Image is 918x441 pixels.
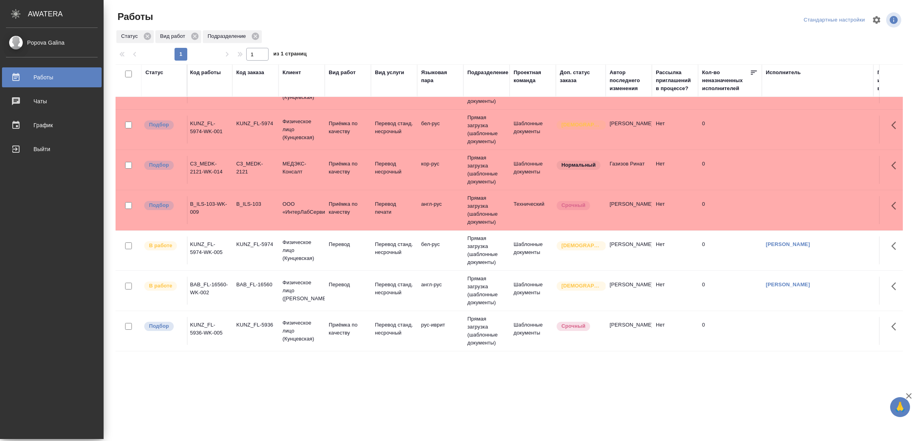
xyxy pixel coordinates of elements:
[282,160,321,176] p: МЕДЭКС-Консалт
[282,69,301,77] div: Клиент
[887,236,906,256] button: Здесь прячутся важные кнопки
[560,69,602,85] div: Доп. статус заказа
[6,143,98,155] div: Выйти
[698,196,762,224] td: 0
[652,196,698,224] td: Нет
[145,69,163,77] div: Статус
[6,119,98,131] div: График
[236,321,275,329] div: KUNZ_FL-5936
[28,6,104,22] div: AWATERA
[375,200,413,216] p: Перевод печати
[652,156,698,184] td: Нет
[561,282,601,290] p: [DEMOGRAPHIC_DATA]
[143,120,183,130] div: Можно подбирать исполнителей
[329,120,367,136] p: Приёмка по качеству
[236,281,275,289] div: BAB_FL-16560
[652,317,698,345] td: Нет
[510,196,556,224] td: Технический
[143,240,183,251] div: Исполнитель выполняет работу
[652,277,698,305] td: Нет
[886,12,903,28] span: Посмотреть информацию
[606,196,652,224] td: [PERSON_NAME]
[236,120,275,128] div: KUNZ_FL-5974
[375,321,413,337] p: Перевод станд. несрочный
[375,281,413,297] p: Перевод станд. несрочный
[6,95,98,107] div: Чаты
[282,319,321,343] p: Физическое лицо (Кунцевская)
[282,279,321,303] p: Физическое лицо ([PERSON_NAME])
[656,69,694,93] div: Рассылка приглашений в процессе?
[766,282,810,287] a: [PERSON_NAME]
[149,121,169,129] p: Подбор
[160,32,188,40] p: Вид работ
[329,160,367,176] p: Приёмка по качеству
[417,196,463,224] td: англ-рус
[282,200,321,216] p: ООО «ИнтерЛабСервис»
[417,156,463,184] td: кор-рус
[514,69,552,85] div: Проектная команда
[610,69,648,93] div: Автор последнего изменения
[121,32,141,40] p: Статус
[236,160,275,176] div: C3_MEDK-2121
[698,156,762,184] td: 0
[186,317,232,345] td: KUNZ_FL-5936-WK-005
[463,230,510,270] td: Прямая загрузка (шаблонные документы)
[890,397,910,417] button: 🙏
[6,71,98,83] div: Работы
[606,116,652,144] td: [PERSON_NAME]
[149,201,169,209] p: Подбор
[510,116,556,144] td: Шаблонные документы
[282,118,321,142] p: Физическое лицо (Кунцевская)
[887,277,906,296] button: Здесь прячутся важные кнопки
[236,200,275,208] div: B_ILS-103
[877,69,913,93] div: Прогресс исполнителя в SC
[463,311,510,351] td: Прямая загрузка (шаблонные документы)
[510,156,556,184] td: Шаблонные документы
[561,242,601,250] p: [DEMOGRAPHIC_DATA]
[329,69,356,77] div: Вид работ
[463,150,510,190] td: Прямая загрузка (шаблонные документы)
[510,277,556,305] td: Шаблонные документы
[2,67,102,87] a: Работы
[510,317,556,345] td: Шаблонные документы
[236,240,275,248] div: KUNZ_FL-5974
[116,10,153,23] span: Работы
[698,277,762,305] td: 0
[887,116,906,135] button: Здесь прячутся важные кнопки
[6,38,98,47] div: Popova Galina
[116,30,154,43] div: Статус
[375,160,413,176] p: Перевод несрочный
[606,156,652,184] td: Газизов Ринат
[186,236,232,264] td: KUNZ_FL-5974-WK-005
[698,317,762,345] td: 0
[417,236,463,264] td: бел-рус
[463,190,510,230] td: Прямая загрузка (шаблонные документы)
[186,277,232,305] td: BAB_FL-16560-WK-002
[561,121,601,129] p: [DEMOGRAPHIC_DATA]
[2,91,102,111] a: Чаты
[698,236,762,264] td: 0
[208,32,249,40] p: Подразделение
[802,14,867,26] div: split button
[143,200,183,211] div: Можно подбирать исполнителей
[887,156,906,175] button: Здесь прячутся важные кнопки
[561,322,585,330] p: Срочный
[149,322,169,330] p: Подбор
[652,116,698,144] td: Нет
[2,115,102,135] a: График
[143,281,183,291] div: Исполнитель выполняет работу
[887,196,906,215] button: Здесь прячутся важные кнопки
[186,116,232,144] td: KUNZ_FL-5974-WK-001
[149,282,172,290] p: В работе
[766,69,801,77] div: Исполнитель
[887,317,906,336] button: Здесь прячутся важные кнопки
[561,201,585,209] p: Срочный
[766,241,810,247] a: [PERSON_NAME]
[421,69,459,85] div: Языковая пара
[329,321,367,337] p: Приёмка по качеству
[417,317,463,345] td: рус-иврит
[186,156,232,184] td: C3_MEDK-2121-WK-014
[143,321,183,332] div: Можно подбирать исполнителей
[606,236,652,264] td: [PERSON_NAME]
[606,317,652,345] td: [PERSON_NAME]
